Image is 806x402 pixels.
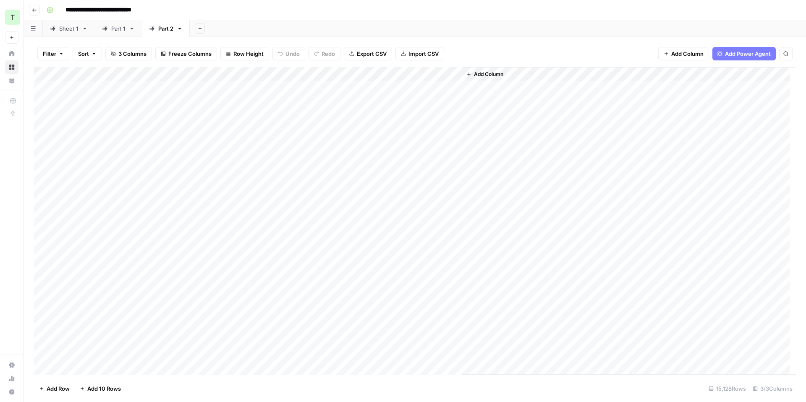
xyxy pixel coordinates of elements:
[220,47,269,60] button: Row Height
[5,385,18,399] button: Help + Support
[357,50,387,58] span: Export CSV
[671,50,704,58] span: Add Column
[285,50,300,58] span: Undo
[142,20,190,37] a: Part 2
[95,20,142,37] a: Part 1
[5,7,18,28] button: Workspace: TY SEO Team
[59,24,79,33] div: Sheet 1
[10,12,15,22] span: T
[43,20,95,37] a: Sheet 1
[47,384,70,393] span: Add Row
[5,47,18,60] a: Home
[474,70,503,78] span: Add Column
[658,47,709,60] button: Add Column
[155,47,217,60] button: Freeze Columns
[5,74,18,87] a: Your Data
[749,382,796,395] div: 3/3 Columns
[111,24,126,33] div: Part 1
[463,69,507,80] button: Add Column
[395,47,444,60] button: Import CSV
[158,24,173,33] div: Part 2
[105,47,152,60] button: 3 Columns
[344,47,392,60] button: Export CSV
[87,384,121,393] span: Add 10 Rows
[322,50,335,58] span: Redo
[37,47,69,60] button: Filter
[118,50,147,58] span: 3 Columns
[309,47,340,60] button: Redo
[78,50,89,58] span: Sort
[725,50,771,58] span: Add Power Agent
[408,50,439,58] span: Import CSV
[272,47,305,60] button: Undo
[73,47,102,60] button: Sort
[5,60,18,74] a: Browse
[233,50,264,58] span: Row Height
[712,47,776,60] button: Add Power Agent
[705,382,749,395] div: 15,128 Rows
[5,372,18,385] a: Usage
[5,358,18,372] a: Settings
[168,50,212,58] span: Freeze Columns
[43,50,56,58] span: Filter
[75,382,126,395] button: Add 10 Rows
[34,382,75,395] button: Add Row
